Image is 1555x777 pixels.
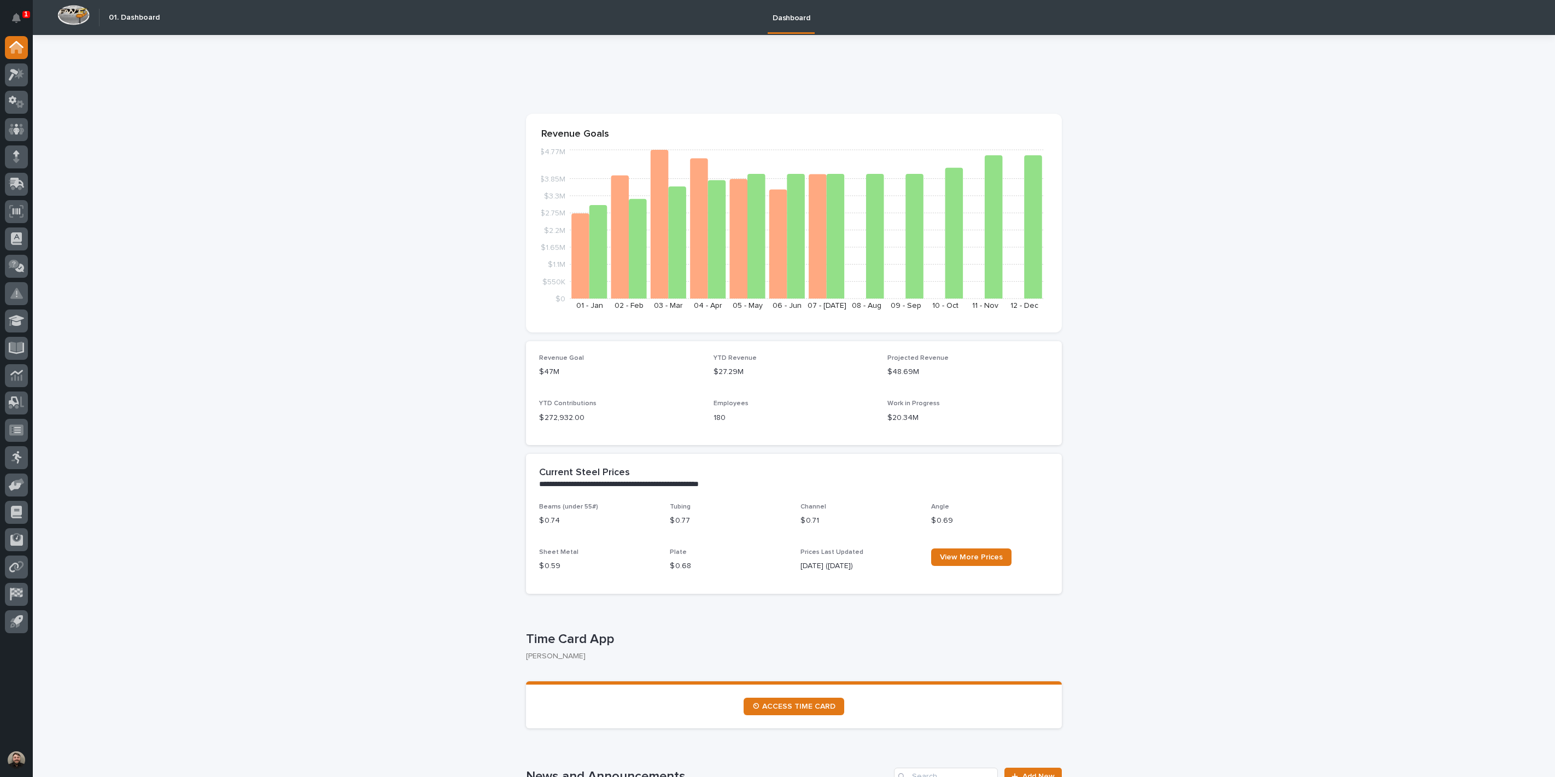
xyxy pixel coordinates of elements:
p: $27.29M [714,366,875,378]
h2: Current Steel Prices [539,467,630,479]
tspan: $3.3M [544,192,565,200]
span: Angle [931,504,949,510]
span: Revenue Goal [539,355,584,361]
p: [PERSON_NAME] [526,652,1053,661]
p: $ 0.74 [539,515,657,527]
text: 12 - Dec [1010,302,1038,309]
a: View More Prices [931,548,1012,566]
tspan: $2.2M [544,226,565,234]
text: 09 - Sep [891,302,921,309]
span: Tubing [670,504,691,510]
span: Channel [800,504,826,510]
span: Work in Progress [887,400,940,407]
span: Beams (under 55#) [539,504,598,510]
text: 04 - Apr [694,302,722,309]
tspan: $0 [556,295,565,303]
a: ⏲ ACCESS TIME CARD [744,698,844,715]
button: Notifications [5,7,28,30]
p: $ 272,932.00 [539,412,700,424]
p: Time Card App [526,632,1057,647]
p: 1 [24,10,28,18]
p: $47M [539,366,700,378]
h2: 01. Dashboard [109,13,160,22]
p: $48.69M [887,366,1049,378]
tspan: $2.75M [540,209,565,217]
tspan: $550K [542,278,565,285]
text: 06 - Jun [773,302,802,309]
span: Projected Revenue [887,355,949,361]
p: $ 0.69 [931,515,1049,527]
span: Sheet Metal [539,549,578,556]
span: YTD Contributions [539,400,597,407]
p: [DATE] ([DATE]) [800,560,918,572]
span: Plate [670,549,687,556]
tspan: $1.1M [548,261,565,268]
text: 07 - [DATE] [808,302,846,309]
span: View More Prices [940,553,1003,561]
text: 05 - May [733,302,763,309]
div: Notifications1 [14,13,28,31]
span: YTD Revenue [714,355,757,361]
p: 180 [714,412,875,424]
span: ⏲ ACCESS TIME CARD [752,703,835,710]
text: 02 - Feb [615,302,644,309]
button: users-avatar [5,749,28,772]
text: 03 - Mar [654,302,683,309]
span: Prices Last Updated [800,549,863,556]
span: Employees [714,400,749,407]
tspan: $4.77M [540,148,565,156]
p: $ 0.59 [539,560,657,572]
p: $ 0.77 [670,515,787,527]
p: Revenue Goals [541,128,1047,141]
p: $20.34M [887,412,1049,424]
text: 01 - Jan [576,302,603,309]
text: 11 - Nov [972,302,998,309]
tspan: $1.65M [541,244,565,252]
img: Workspace Logo [57,5,90,25]
p: $ 0.71 [800,515,918,527]
text: 10 - Oct [932,302,958,309]
tspan: $3.85M [540,175,565,183]
p: $ 0.68 [670,560,787,572]
text: 08 - Aug [852,302,881,309]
